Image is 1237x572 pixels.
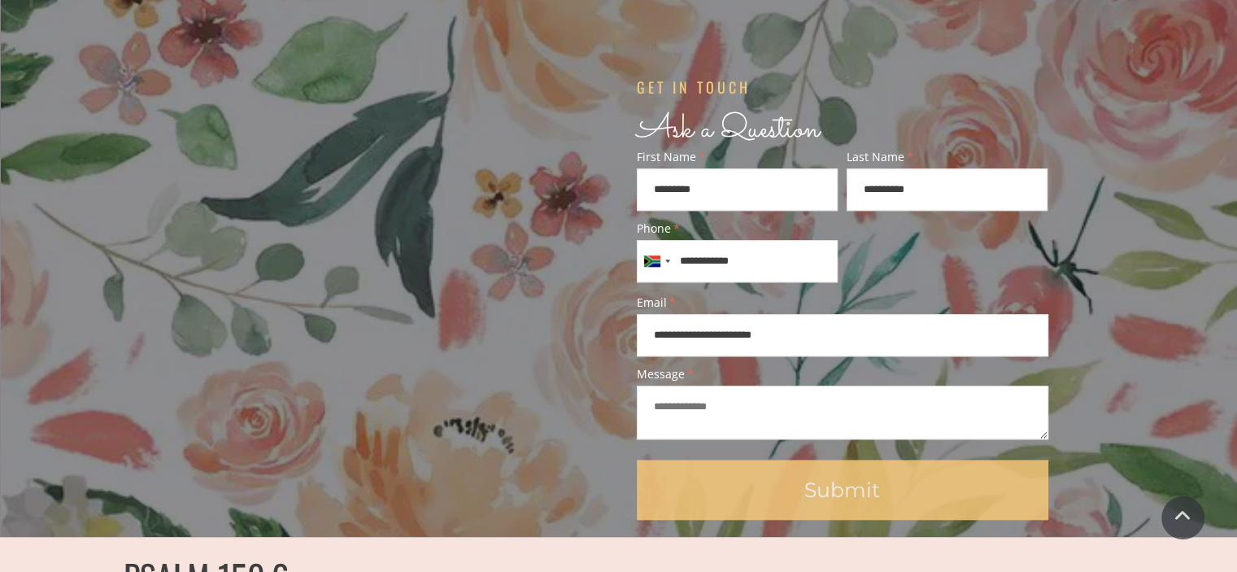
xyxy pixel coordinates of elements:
[638,241,675,282] button: Selected country
[637,223,838,234] span: Phone
[637,297,1048,308] span: Email
[637,76,747,98] span: G E T I N T O U C H
[637,105,820,155] span: Ask a Question
[637,369,1048,380] span: Message
[847,151,1048,163] span: Last Name
[637,151,838,163] span: First Name
[847,168,1048,211] input: Last Name
[1161,496,1204,539] a: Scroll To Top
[637,168,838,211] input: First Name
[637,386,1048,439] textarea: Message
[637,460,1048,520] a: Submit
[637,240,838,282] input: Phone
[637,314,1048,356] input: Email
